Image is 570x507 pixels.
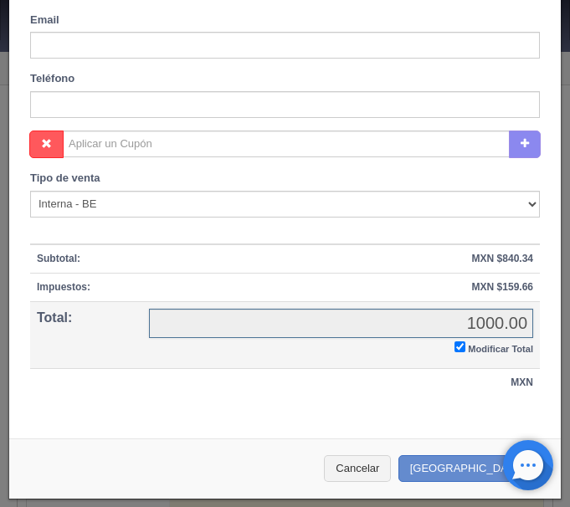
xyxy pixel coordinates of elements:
th: Total: [30,302,142,369]
input: Aplicar un Cupón [63,131,510,157]
label: Tipo de venta [30,171,100,187]
strong: MXN $840.34 [472,253,533,264]
input: Modificar Total [454,341,465,352]
th: Subtotal: [30,244,142,274]
strong: MXN [511,376,533,388]
label: Teléfono [30,71,74,87]
strong: MXN $159.66 [472,281,533,293]
th: Impuestos: [30,274,142,302]
small: Modificar Total [468,344,533,354]
button: Cancelar [324,455,391,483]
button: [GEOGRAPHIC_DATA] [398,455,544,483]
label: Email [30,13,59,28]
